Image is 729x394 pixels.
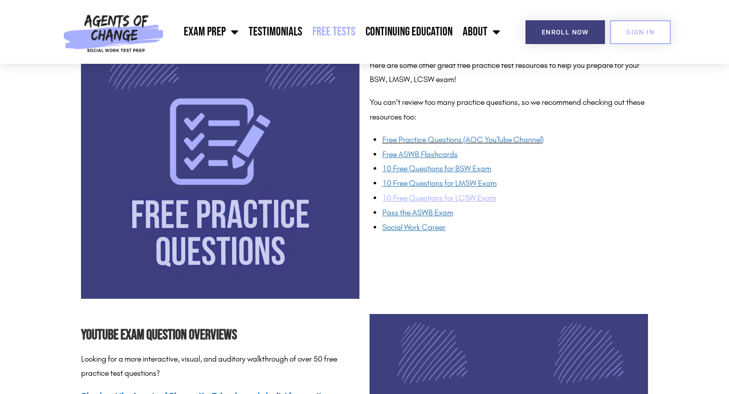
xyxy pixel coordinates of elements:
[382,208,455,217] a: Pass the ASWB Exam
[382,135,544,144] a: Free Practice Questions (AOC YouTube Channel)
[525,20,605,44] a: Enroll Now
[244,19,307,45] a: Testimonials
[610,20,671,44] a: SIGN IN
[370,58,648,88] p: Here are some other great free practice test resources to help you prepare for your BSW, LMSW, LC...
[360,19,458,45] a: Continuing Education
[81,352,359,381] p: Looking for a more interactive, visual, and auditory walkthrough of over 50 free practice test qu...
[179,19,244,45] a: Exam Prep
[382,208,453,217] span: Pass the ASWB Exam
[169,19,506,45] nav: Menu
[370,95,648,125] p: You can’t review too many practice questions, so we recommend checking out these resources too:
[382,193,496,203] a: 10 Free Questions for LCSW Exam
[382,178,497,188] a: 10 Free Questions for LMSW Exam
[382,222,445,232] a: Social Work Career
[382,164,491,173] a: 10 Free Questions for BSW Exam
[382,149,458,159] a: Free ASWB Flashcards
[542,29,589,35] span: Enroll Now
[307,19,360,45] a: Free Tests
[81,324,359,347] h2: YouTube Exam Question Overviews
[458,19,505,45] a: About
[626,29,655,35] span: SIGN IN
